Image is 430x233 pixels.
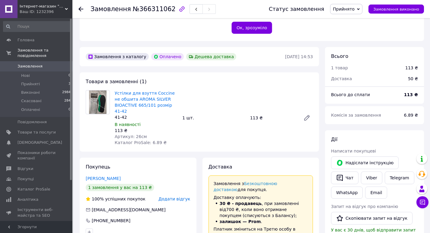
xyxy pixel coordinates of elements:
div: Замовлення з каталогу [86,53,149,60]
span: Прийняті [21,81,40,87]
button: Email [365,187,387,199]
span: Інтернет-магазин "Ексклюзив" [20,4,65,9]
span: Аналітика [18,197,38,202]
span: 1 товар [331,65,348,70]
div: 113 ₴ [405,65,418,71]
span: Запит на відгук про компанію [331,204,398,209]
span: Покупці [18,176,34,182]
div: 113 ₴ [115,128,177,134]
button: Чат з покупцем [416,196,428,208]
span: Замовлення [18,64,43,69]
span: №366311062 [133,5,176,13]
span: Виконані [21,90,40,95]
span: Прийнято [333,7,355,11]
div: 113 ₴ [248,114,298,122]
div: [PHONE_NUMBER] [91,218,131,224]
a: Безкоштовною доставкою [214,181,277,192]
span: Написати покупцеві [331,149,376,153]
span: 2984 [62,90,71,95]
span: В наявності [115,122,141,127]
span: 0 [68,107,71,112]
b: 113 ₴ [404,92,418,97]
b: 30 ₴ - продавець [220,201,262,206]
span: Комісія за замовлення [331,113,381,118]
span: Нові [21,73,30,78]
span: 284 [64,98,71,104]
a: Viber [361,172,382,184]
span: Додати відгук [158,197,190,201]
div: Повернутися назад [78,6,83,12]
span: Повідомлення [18,119,47,125]
span: Замовлення та повідомлення [18,48,72,58]
button: Скопіювати запит на відгук [331,212,412,225]
div: Дешева доставка [186,53,236,60]
span: Скасовані [21,98,42,104]
li: , при замовленні від 700 ₴ , коли воно отримане покупцем (списуються з Балансу); [214,200,308,219]
span: Товари та послуги [18,130,56,135]
button: Чат [331,172,358,184]
span: Каталог ProSale [18,187,50,192]
div: Ваш ID: 1232396 [20,9,72,14]
a: Редагувати [301,112,313,124]
span: Доставка [209,164,232,170]
span: Дії [331,137,337,142]
span: Показники роботи компанії [18,150,56,161]
a: Устілки для взуття Coccine не обшита AROMA SILVER BIOACTIVE 665/101 розмір 41-42 [115,91,175,114]
span: 100% [92,197,104,201]
div: 41-42 [115,114,177,120]
span: [EMAIL_ADDRESS][DOMAIN_NAME] [92,207,166,212]
li: . [214,219,308,225]
div: Статус замовлення [269,6,324,12]
b: залишок — Prom [220,219,261,224]
a: WhatsApp [331,187,363,199]
div: 1 шт. [180,114,247,122]
span: Товари в замовленні (1) [86,79,147,84]
span: Інструменти веб-майстра та SEO [18,207,56,218]
div: Оплачено [151,53,184,60]
span: [DEMOGRAPHIC_DATA] [18,140,62,145]
a: [PERSON_NAME] [86,176,121,181]
div: 1 замовлення у вас на 113 ₴ [86,184,154,191]
span: Відгуки [18,166,33,172]
span: Всього [331,53,348,59]
span: Замовлення виконано [373,7,419,11]
a: Telegram [385,172,414,184]
img: Устілки для взуття Coccine не обшита AROMA SILVER BIOACTIVE 665/101 розмір 41-42 [89,90,107,114]
span: Всього до сплати [331,92,370,97]
button: Ок, зрозуміло [231,22,272,34]
time: [DATE] 14:53 [285,54,313,59]
span: Артикул: 26см [115,134,147,139]
span: 3 [68,81,71,87]
span: Доставка [331,76,352,81]
div: успішних покупок [86,196,145,202]
span: 6.89 ₴ [404,113,418,118]
span: Оплачені [21,107,40,112]
button: Замовлення виконано [368,5,424,14]
button: Надіслати інструкцію [331,156,399,169]
span: Покупець [86,164,110,170]
p: Замовлення з для покупця. [214,181,308,193]
span: Головна [18,37,34,43]
span: Замовлення [91,5,131,13]
span: Каталог ProSale: 6.89 ₴ [115,140,167,145]
div: 50 ₴ [404,72,422,85]
input: Пошук [3,21,71,32]
span: 0 [68,73,71,78]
